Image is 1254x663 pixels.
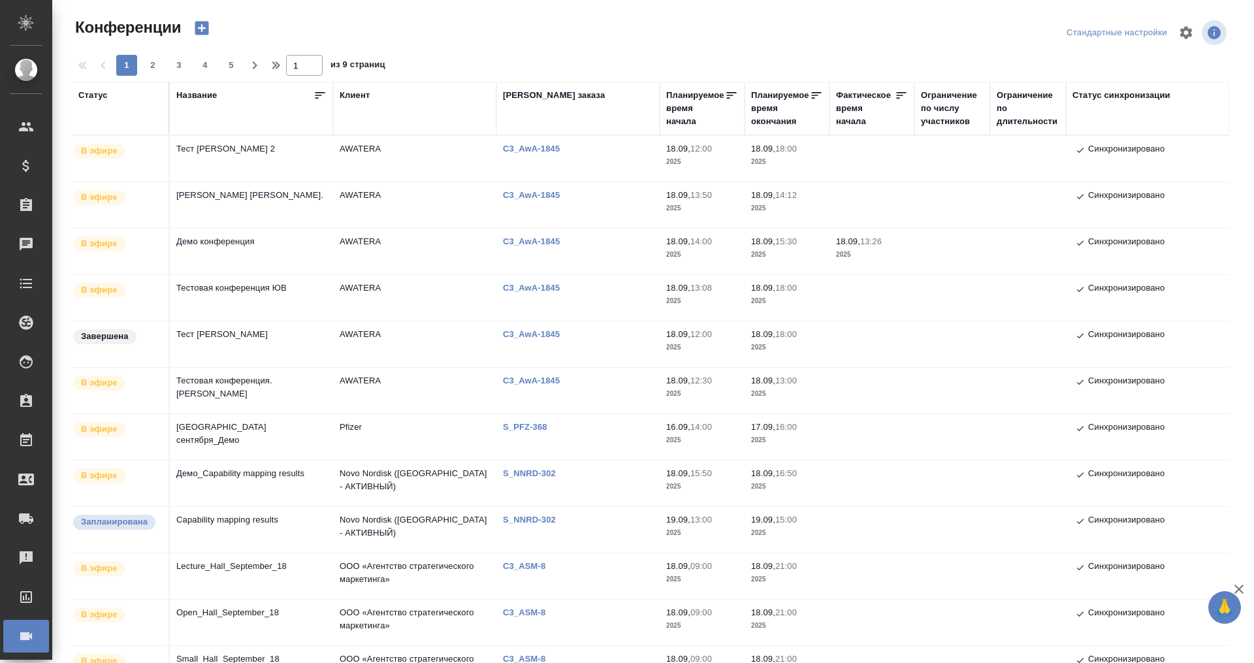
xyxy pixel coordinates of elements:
[751,526,823,540] p: 2025
[751,376,775,385] p: 18.09,
[333,507,496,553] td: Novo Nordisk ([GEOGRAPHIC_DATA] - АКТИВНЫЙ)
[666,202,738,215] p: 2025
[503,190,570,200] a: C3_AwA-1845
[836,248,908,261] p: 2025
[81,423,118,436] p: В эфире
[666,190,690,200] p: 18.09,
[1088,467,1165,483] p: Синхронизировано
[690,515,712,525] p: 13:00
[195,55,216,76] button: 4
[775,376,797,385] p: 13:00
[666,376,690,385] p: 18.09,
[333,229,496,274] td: AWATERA
[1088,560,1165,575] p: Синхронизировано
[751,248,823,261] p: 2025
[503,236,570,246] a: C3_AwA-1845
[1214,594,1236,621] span: 🙏
[170,368,333,413] td: Тестовая конференция. [PERSON_NAME]
[333,321,496,367] td: AWATERA
[836,89,895,128] div: Фактическое время начала
[666,607,690,617] p: 18.09,
[1208,591,1241,624] button: 🙏
[333,553,496,599] td: ООО «Агентство стратегического маркетинга»
[78,89,108,102] div: Статус
[72,17,181,38] span: Конференции
[170,414,333,460] td: [GEOGRAPHIC_DATA] сентября_Демо
[333,136,496,182] td: AWATERA
[1088,235,1165,251] p: Синхронизировано
[333,414,496,460] td: Pfizer
[170,136,333,182] td: Тест [PERSON_NAME] 2
[690,422,712,432] p: 14:00
[503,468,566,478] a: S_NNRD-302
[751,607,775,617] p: 18.09,
[330,57,385,76] span: из 9 страниц
[1088,142,1165,158] p: Синхронизировано
[775,422,797,432] p: 16:00
[503,283,570,293] a: C3_AwA-1845
[81,562,118,575] p: В эфире
[666,155,738,169] p: 2025
[751,434,823,447] p: 2025
[666,144,690,154] p: 18.09,
[170,229,333,274] td: Демо конференция
[1088,513,1165,529] p: Синхронизировано
[751,468,775,478] p: 18.09,
[176,89,217,102] div: Название
[170,507,333,553] td: Capability mapping results
[81,191,118,204] p: В эфире
[690,236,712,246] p: 14:00
[503,607,555,617] a: C3_ASM-8
[81,237,118,250] p: В эфире
[503,422,557,432] p: S_PFZ-368
[775,561,797,571] p: 21:00
[81,330,129,343] p: Завершена
[169,55,189,76] button: 3
[751,561,775,571] p: 18.09,
[666,89,725,128] div: Планируемое время начала
[751,387,823,400] p: 2025
[1088,374,1165,390] p: Синхронизировано
[666,526,738,540] p: 2025
[1088,282,1165,297] p: Синхронизировано
[666,329,690,339] p: 18.09,
[751,190,775,200] p: 18.09,
[503,329,570,339] p: C3_AwA-1845
[169,59,189,72] span: 3
[81,515,148,528] p: Запланирована
[751,619,823,632] p: 2025
[1063,23,1170,43] div: split button
[503,515,566,525] a: S_NNRD-302
[170,461,333,506] td: Демо_Capability mapping results
[221,55,242,76] button: 5
[860,236,882,246] p: 13:26
[775,236,797,246] p: 15:30
[690,144,712,154] p: 12:00
[666,283,690,293] p: 18.09,
[666,248,738,261] p: 2025
[1072,89,1170,102] div: Статус синхронизации
[333,182,496,228] td: AWATERA
[690,329,712,339] p: 12:00
[503,561,555,571] a: C3_ASM-8
[775,607,797,617] p: 21:00
[142,59,163,72] span: 2
[170,600,333,645] td: Open_Hall_September_18
[503,89,605,102] div: [PERSON_NAME] заказа
[751,144,775,154] p: 18.09,
[170,182,333,228] td: [PERSON_NAME] [PERSON_NAME].
[775,144,797,154] p: 18:00
[751,89,810,128] div: Планируемое время окончания
[997,89,1059,128] div: Ограничение по длительности
[333,368,496,413] td: AWATERA
[690,190,712,200] p: 13:50
[81,144,118,157] p: В эфире
[751,236,775,246] p: 18.09,
[1170,17,1202,48] span: Настроить таблицу
[751,155,823,169] p: 2025
[333,600,496,645] td: ООО «Агентство стратегического маркетинга»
